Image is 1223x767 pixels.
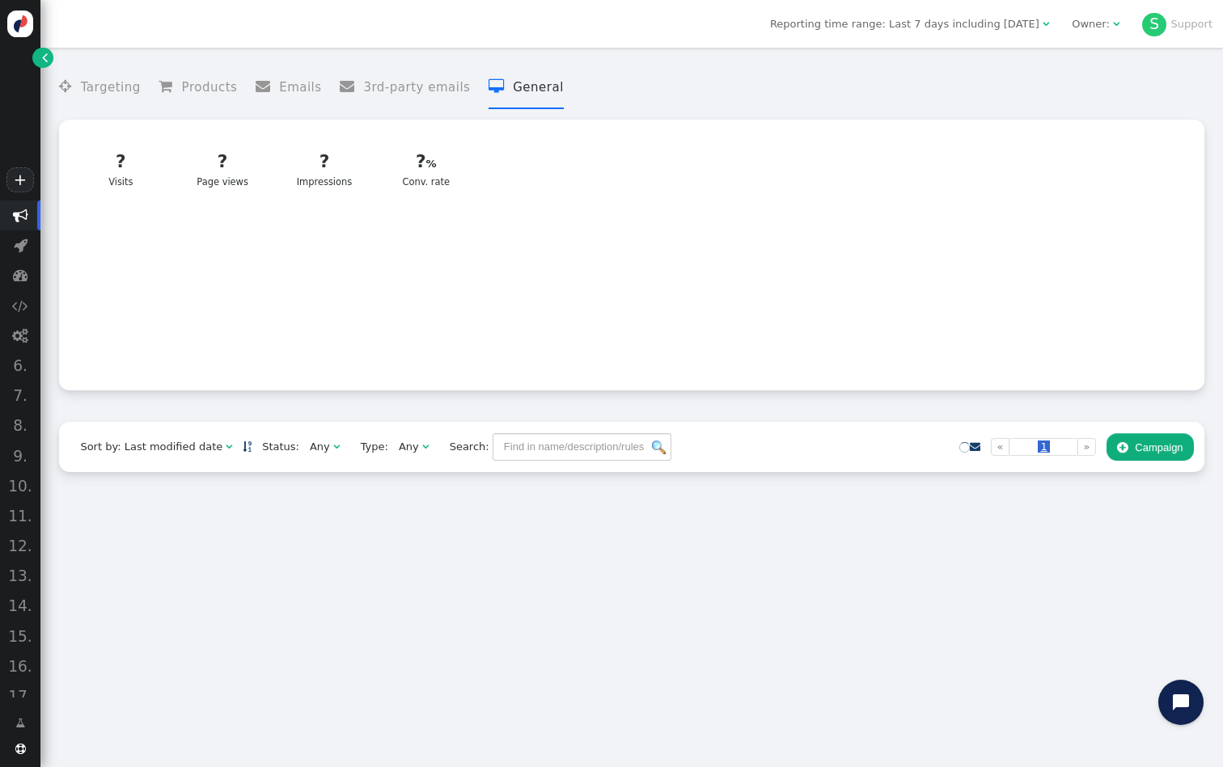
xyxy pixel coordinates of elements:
span:  [333,441,340,452]
span:  [12,328,28,343]
a: « [991,438,1009,456]
img: icon_search.png [652,440,666,454]
div: Page views [185,149,260,189]
div: ? [389,149,463,175]
span:  [489,79,513,94]
div: Owner: [1072,16,1110,32]
a: ?Impressions [278,140,370,199]
div: ? [287,149,362,175]
li: Emails [256,66,322,109]
span:  [59,79,80,94]
a:  [32,48,53,68]
a: ?Conv. rate [380,140,472,199]
div: Impressions [287,149,362,189]
div: S [1142,13,1166,37]
span:  [42,49,48,65]
span:  [422,441,429,452]
span:  [12,298,28,314]
span:  [15,744,26,754]
span: Type: [350,439,388,455]
div: Sort by: Last modified date [80,439,222,455]
span:  [15,715,25,731]
a:  [970,440,980,453]
div: Any [399,439,419,455]
span:  [1113,19,1119,29]
div: Any [310,439,330,455]
a: ?Visits [74,140,167,199]
span:  [13,268,28,283]
img: logo-icon.svg [7,11,34,37]
span: Status: [252,439,299,455]
li: General [489,66,564,109]
div: ? [84,149,159,175]
span:  [1117,441,1128,453]
span:  [226,441,232,452]
span:  [13,208,28,223]
span: 1 [1038,440,1049,453]
button: Campaign [1107,433,1194,461]
a: ?Page views [176,140,269,199]
a: + [6,167,34,192]
a: SSupport [1142,18,1212,30]
input: Find in name/description/rules [493,433,671,461]
span:  [159,79,181,94]
span:  [970,441,980,452]
span:  [14,238,28,253]
span: Reporting time range: Last 7 days including [DATE] [770,18,1039,30]
li: Targeting [59,66,140,109]
span:  [256,79,279,94]
li: Products [159,66,237,109]
span: Sorted in descending order [243,441,252,452]
span:  [340,79,363,94]
a: » [1077,438,1096,456]
div: Conv. rate [389,149,463,189]
a:  [5,710,36,737]
span:  [1043,19,1049,29]
div: Visits [84,149,159,189]
div: ? [185,149,260,175]
li: 3rd-party emails [340,66,470,109]
span: Search: [439,440,489,453]
a:  [243,440,252,453]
